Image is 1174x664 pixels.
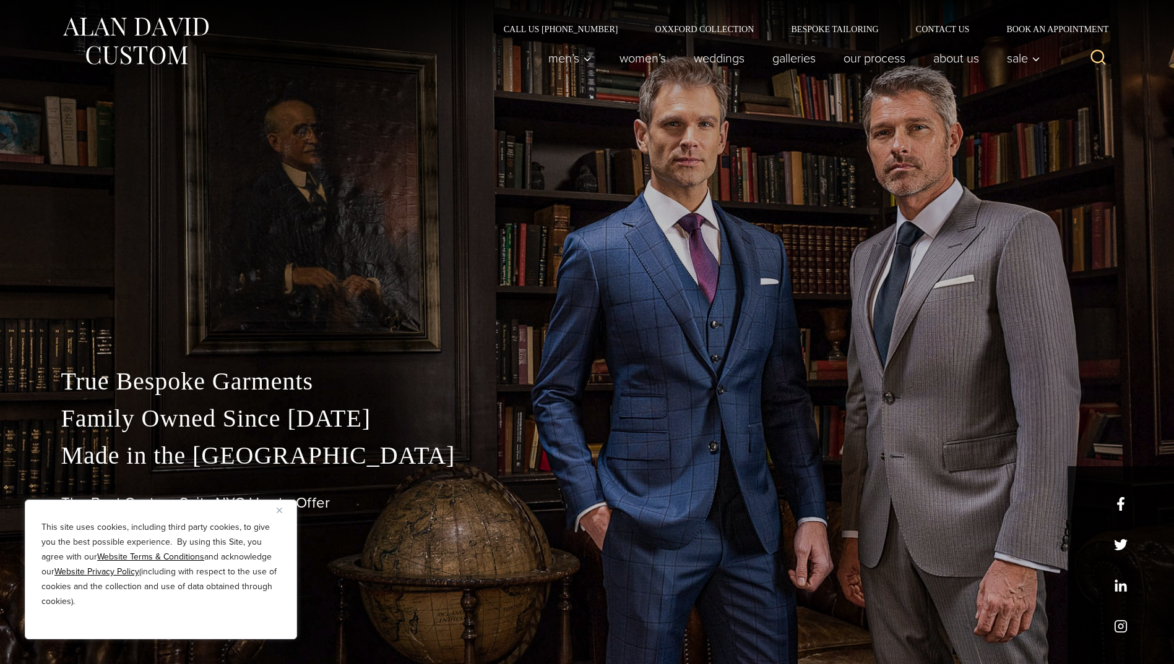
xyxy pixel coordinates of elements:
a: Women’s [605,46,680,70]
a: weddings [680,46,758,70]
a: Book an Appointment [988,25,1113,33]
nav: Secondary Navigation [485,25,1113,33]
a: Website Privacy Policy [54,565,139,578]
button: Close [277,503,291,517]
a: Website Terms & Conditions [97,550,204,563]
h1: The Best Custom Suits NYC Has to Offer [61,494,1113,512]
img: Close [277,508,282,513]
p: True Bespoke Garments Family Owned Since [DATE] Made in the [GEOGRAPHIC_DATA] [61,363,1113,474]
button: View Search Form [1084,43,1113,73]
img: Alan David Custom [61,14,210,69]
span: Men’s [548,52,592,64]
a: Galleries [758,46,829,70]
a: Contact Us [897,25,988,33]
a: Bespoke Tailoring [772,25,897,33]
a: Call Us [PHONE_NUMBER] [485,25,637,33]
span: Sale [1007,52,1040,64]
a: Oxxford Collection [636,25,772,33]
a: Our Process [829,46,919,70]
nav: Primary Navigation [534,46,1047,70]
a: About Us [919,46,993,70]
p: This site uses cookies, including third party cookies, to give you the best possible experience. ... [41,520,280,609]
